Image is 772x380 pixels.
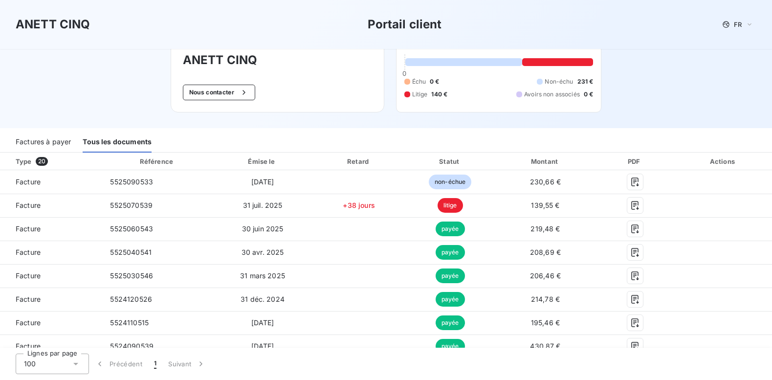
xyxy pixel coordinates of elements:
[530,271,561,280] span: 206,46 €
[24,359,36,369] span: 100
[8,224,94,234] span: Facture
[429,175,471,189] span: non-échue
[436,315,465,330] span: payée
[412,90,428,99] span: Litige
[577,77,594,86] span: 231 €
[110,178,153,186] span: 5525090533
[530,224,560,233] span: 219,48 €
[110,224,153,233] span: 5525060543
[436,339,465,354] span: payée
[16,16,90,33] h3: ANETT CINQ
[402,69,406,77] span: 0
[734,21,742,28] span: FR
[251,318,274,327] span: [DATE]
[110,295,152,303] span: 5524120526
[214,156,310,166] div: Émise le
[251,178,274,186] span: [DATE]
[89,354,148,374] button: Précédent
[8,247,94,257] span: Facture
[436,222,465,236] span: payée
[315,156,403,166] div: Retard
[154,359,156,369] span: 1
[597,156,673,166] div: PDF
[8,341,94,351] span: Facture
[8,201,94,210] span: Facture
[497,156,594,166] div: Montant
[8,271,94,281] span: Facture
[530,342,560,350] span: 430,87 €
[407,156,493,166] div: Statut
[162,354,212,374] button: Suivant
[436,245,465,260] span: payée
[148,354,162,374] button: 1
[8,177,94,187] span: Facture
[242,248,284,256] span: 30 avr. 2025
[531,295,560,303] span: 214,78 €
[531,201,559,209] span: 139,55 €
[10,156,100,166] div: Type
[531,318,560,327] span: 195,46 €
[110,318,149,327] span: 5524110515
[251,342,274,350] span: [DATE]
[183,85,255,100] button: Nous contacter
[183,51,372,69] h3: ANETT CINQ
[545,77,573,86] span: Non-échu
[530,178,561,186] span: 230,66 €
[584,90,593,99] span: 0 €
[110,342,154,350] span: 5524090539
[677,156,770,166] div: Actions
[110,201,153,209] span: 5525070539
[110,271,153,280] span: 5525030546
[368,16,442,33] h3: Portail client
[240,271,285,280] span: 31 mars 2025
[36,157,48,166] span: 20
[83,132,152,153] div: Tous les documents
[438,198,463,213] span: litige
[524,90,580,99] span: Avoirs non associés
[530,248,561,256] span: 208,69 €
[431,90,447,99] span: 140 €
[436,268,465,283] span: payée
[16,132,71,153] div: Factures à payer
[430,77,439,86] span: 0 €
[412,77,426,86] span: Échu
[241,295,285,303] span: 31 déc. 2024
[243,201,283,209] span: 31 juil. 2025
[343,201,375,209] span: +38 jours
[8,318,94,328] span: Facture
[436,292,465,307] span: payée
[8,294,94,304] span: Facture
[242,224,284,233] span: 30 juin 2025
[140,157,173,165] div: Référence
[110,248,152,256] span: 5525040541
